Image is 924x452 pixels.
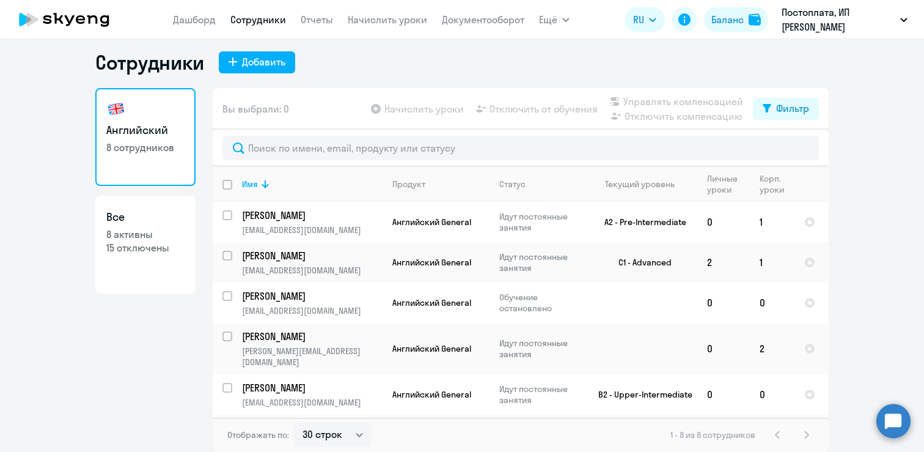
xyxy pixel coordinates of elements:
h3: Все [106,209,185,225]
td: 0 [697,374,750,415]
div: Корп. уроки [760,173,794,195]
img: balance [749,13,761,26]
img: english [106,99,126,119]
p: Идут постоянные занятия [499,211,583,233]
a: Отчеты [301,13,333,26]
a: [PERSON_NAME] [242,330,382,343]
div: Имя [242,179,258,190]
p: Обучение остановлено [499,292,583,314]
p: [EMAIL_ADDRESS][DOMAIN_NAME] [242,224,382,235]
p: [PERSON_NAME] [242,330,380,343]
td: C1 - Advanced [584,242,697,283]
div: Фильтр [776,101,809,116]
span: Ещё [539,12,557,27]
span: Вы выбрали: 0 [222,102,289,116]
div: Статус [499,179,583,190]
p: Идут постоянные занятия [499,383,583,406]
p: 15 отключены [106,241,185,254]
div: Корп. уроки [760,173,786,195]
div: Текущий уровень [593,179,697,190]
p: [PERSON_NAME] [242,381,380,395]
span: Отображать по: [227,429,289,440]
div: Продукт [392,179,489,190]
p: Идут постоянные занятия [499,251,583,273]
h1: Сотрудники [95,50,204,75]
td: 2 [750,323,794,374]
h3: Английский [106,122,185,138]
div: Баланс [711,12,744,27]
button: Постоплата, ИП [PERSON_NAME] [776,5,914,34]
span: 1 - 8 из 8 сотрудников [670,429,755,440]
td: 2 [697,242,750,283]
p: 8 сотрудников [106,141,185,154]
td: 0 [750,283,794,323]
a: [PERSON_NAME] [242,249,382,262]
a: [PERSON_NAME] [242,289,382,303]
p: [EMAIL_ADDRESS][DOMAIN_NAME] [242,305,382,316]
td: 0 [697,323,750,374]
div: Статус [499,179,526,190]
input: Поиск по имени, email, продукту или статусу [222,136,819,160]
p: [PERSON_NAME] [242,249,380,262]
span: RU [633,12,644,27]
a: Начислить уроки [348,13,427,26]
td: 1 [750,242,794,283]
p: 8 активны [106,228,185,241]
td: 0 [697,202,750,242]
p: Идут постоянные занятия [499,338,583,360]
button: Фильтр [753,98,819,120]
td: A2 - Pre-Intermediate [584,202,697,242]
a: Документооборот [442,13,524,26]
p: [EMAIL_ADDRESS][DOMAIN_NAME] [242,265,382,276]
div: Имя [242,179,382,190]
button: RU [625,7,665,32]
a: Все8 активны15 отключены [95,196,196,294]
p: [PERSON_NAME] [242,209,380,222]
span: Английский General [392,257,471,268]
a: [PERSON_NAME] [242,381,382,395]
span: Английский General [392,297,471,308]
p: Постоплата, ИП [PERSON_NAME] [782,5,895,34]
div: Текущий уровень [605,179,675,190]
p: [EMAIL_ADDRESS][DOMAIN_NAME] [242,397,382,408]
div: Продукт [392,179,425,190]
span: Английский General [392,389,471,400]
a: [PERSON_NAME] [242,209,382,222]
td: 0 [697,283,750,323]
td: 1 [750,202,794,242]
td: B2 - Upper-Intermediate [584,374,697,415]
div: Добавить [242,54,285,69]
div: Личные уроки [707,173,741,195]
button: Ещё [539,7,570,32]
td: 0 [750,374,794,415]
span: Английский General [392,217,471,228]
button: Балансbalance [704,7,768,32]
button: Добавить [219,51,295,73]
p: [PERSON_NAME] [242,289,380,303]
div: Личные уроки [707,173,749,195]
p: [PERSON_NAME][EMAIL_ADDRESS][DOMAIN_NAME] [242,346,382,368]
a: Сотрудники [230,13,286,26]
span: Английский General [392,343,471,354]
a: Английский8 сотрудников [95,88,196,186]
a: Дашборд [173,13,216,26]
